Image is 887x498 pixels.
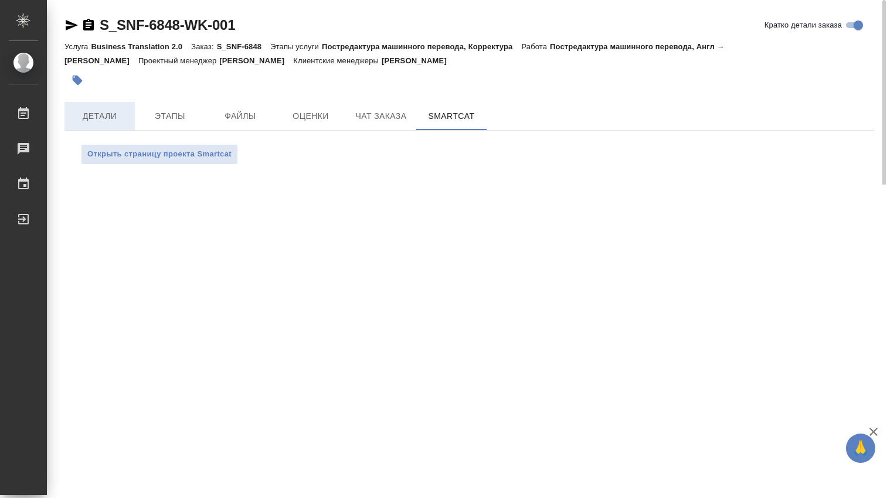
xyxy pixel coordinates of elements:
p: Работа [521,42,550,51]
button: 🙏 [846,434,875,463]
p: Клиентские менеджеры [293,56,382,65]
p: Проектный менеджер [138,56,219,65]
span: Открыть страницу проекта Smartcat [87,148,232,161]
button: Открыть страницу проекта Smartcat [81,144,238,165]
a: S_SNF-6848-WK-001 [100,17,235,33]
span: 🙏 [851,436,871,461]
button: Добавить тэг [64,67,90,93]
p: Этапы услуги [270,42,322,51]
p: [PERSON_NAME] [382,56,456,65]
span: Этапы [142,109,198,124]
p: Business Translation 2.0 [91,42,191,51]
span: SmartCat [423,109,480,124]
span: Файлы [212,109,269,124]
p: [PERSON_NAME] [219,56,293,65]
p: Заказ: [191,42,216,51]
span: Чат заказа [353,109,409,124]
button: Скопировать ссылку [81,18,96,32]
p: S_SNF-6848 [217,42,271,51]
p: Постредактура машинного перевода, Корректура [322,42,521,51]
span: Оценки [283,109,339,124]
span: Кратко детали заказа [764,19,842,31]
button: Скопировать ссылку для ЯМессенджера [64,18,79,32]
span: Детали [72,109,128,124]
p: Услуга [64,42,91,51]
